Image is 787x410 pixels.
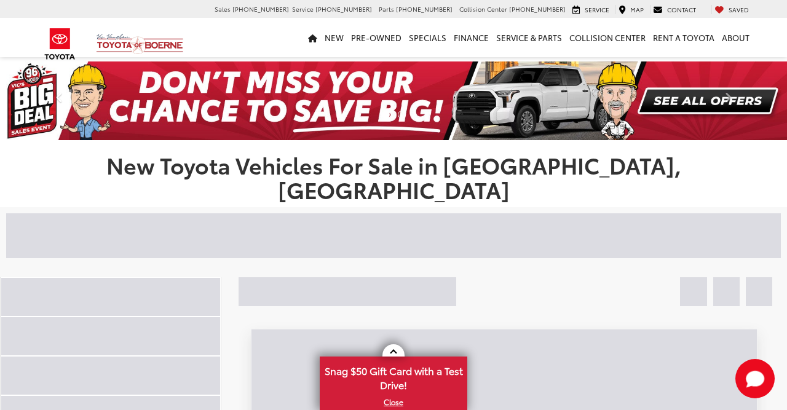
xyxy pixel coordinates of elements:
[735,359,775,398] button: Toggle Chat Window
[649,18,718,57] a: Rent a Toyota
[459,4,507,14] span: Collision Center
[729,5,749,14] span: Saved
[615,5,647,15] a: Map
[718,18,753,57] a: About
[566,18,649,57] a: Collision Center
[321,18,347,57] a: New
[96,33,184,55] img: Vic Vaughan Toyota of Boerne
[711,5,752,15] a: My Saved Vehicles
[232,4,289,14] span: [PHONE_NUMBER]
[347,18,405,57] a: Pre-Owned
[735,359,775,398] svg: Start Chat
[630,5,644,14] span: Map
[405,18,450,57] a: Specials
[450,18,492,57] a: Finance
[321,358,466,395] span: Snag $50 Gift Card with a Test Drive!
[650,5,699,15] a: Contact
[304,18,321,57] a: Home
[215,4,231,14] span: Sales
[492,18,566,57] a: Service & Parts: Opens in a new tab
[509,4,566,14] span: [PHONE_NUMBER]
[292,4,314,14] span: Service
[585,5,609,14] span: Service
[315,4,372,14] span: [PHONE_NUMBER]
[569,5,612,15] a: Service
[379,4,394,14] span: Parts
[667,5,696,14] span: Contact
[396,4,453,14] span: [PHONE_NUMBER]
[37,24,83,64] img: Toyota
